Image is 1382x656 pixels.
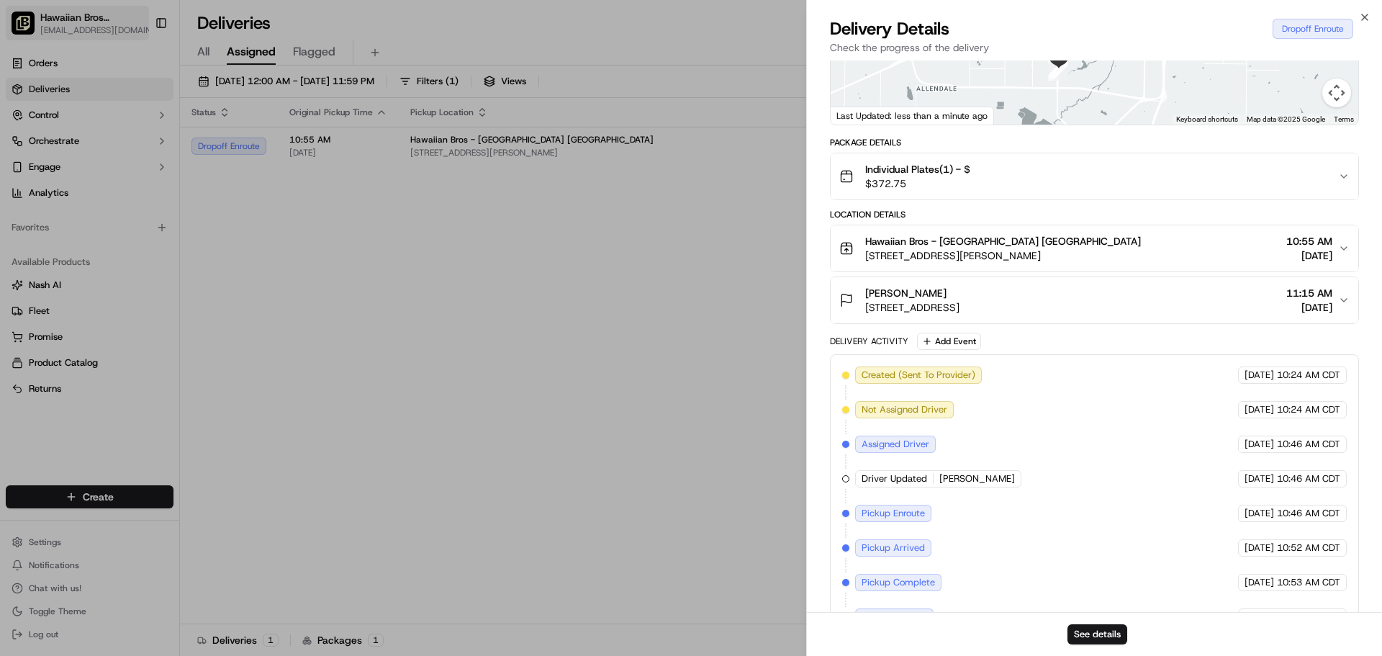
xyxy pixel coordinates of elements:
span: [PERSON_NAME] [939,472,1015,485]
a: 💻API Documentation [116,203,237,229]
button: Hawaiian Bros - [GEOGRAPHIC_DATA] [GEOGRAPHIC_DATA][STREET_ADDRESS][PERSON_NAME]10:55 AM[DATE] [831,225,1358,271]
span: Dropoff Enroute [862,611,927,624]
span: 10:55 AM [1286,234,1332,248]
img: 1736555255976-a54dd68f-1ca7-489b-9aae-adbdc363a1c4 [14,138,40,163]
span: Created (Sent To Provider) [862,369,975,382]
span: Driver Updated [862,472,927,485]
p: Welcome 👋 [14,58,262,81]
span: Delivery Details [830,17,949,40]
span: [DATE] [1286,248,1332,263]
span: Individual Plates(1) - $ [865,162,970,176]
span: Map data ©2025 Google [1247,115,1325,123]
span: API Documentation [136,209,231,223]
button: Individual Plates(1) - $$372.75 [831,153,1358,199]
a: Terms (opens in new tab) [1334,115,1354,123]
div: 💻 [122,210,133,222]
span: [DATE] [1245,542,1274,554]
span: 11:15 AM [1286,286,1332,300]
button: Add Event [917,333,981,350]
span: Pickup Enroute [862,507,925,520]
span: Pickup Complete [862,576,935,589]
img: Google [834,106,882,125]
input: Got a question? Start typing here... [37,93,259,108]
span: Not Assigned Driver [862,403,947,416]
div: Start new chat [49,138,236,152]
span: 10:46 AM CDT [1277,472,1340,485]
div: We're available if you need us! [49,152,182,163]
span: Hawaiian Bros - [GEOGRAPHIC_DATA] [GEOGRAPHIC_DATA] [865,234,1141,248]
span: [STREET_ADDRESS][PERSON_NAME] [865,248,1141,263]
span: Knowledge Base [29,209,110,223]
span: Assigned Driver [862,438,929,451]
span: [PERSON_NAME] [865,286,947,300]
span: Pylon [143,244,174,255]
span: 10:52 AM CDT [1277,542,1340,554]
span: [DATE] [1245,611,1274,624]
img: Nash [14,14,43,43]
button: Keyboard shortcuts [1176,114,1238,125]
p: Check the progress of the delivery [830,40,1359,55]
span: 10:53 AM CDT [1277,611,1340,624]
button: See details [1067,624,1127,644]
button: Start new chat [245,142,262,159]
span: Pickup Arrived [862,542,925,554]
span: [DATE] [1245,507,1274,520]
span: 10:46 AM CDT [1277,438,1340,451]
button: Map camera controls [1322,78,1351,107]
a: 📗Knowledge Base [9,203,116,229]
span: 10:46 AM CDT [1277,507,1340,520]
span: [STREET_ADDRESS] [865,300,959,315]
span: [DATE] [1245,438,1274,451]
span: [DATE] [1245,576,1274,589]
button: [PERSON_NAME][STREET_ADDRESS]11:15 AM[DATE] [831,277,1358,323]
a: Powered byPylon [101,243,174,255]
span: [DATE] [1245,369,1274,382]
span: 10:24 AM CDT [1277,369,1340,382]
span: [DATE] [1286,300,1332,315]
div: 📗 [14,210,26,222]
div: Package Details [830,137,1359,148]
span: $372.75 [865,176,970,191]
div: Delivery Activity [830,336,908,347]
span: 10:24 AM CDT [1277,403,1340,416]
span: 10:53 AM CDT [1277,576,1340,589]
div: Last Updated: less than a minute ago [831,107,994,125]
span: [DATE] [1245,403,1274,416]
div: Location Details [830,209,1359,220]
a: Open this area in Google Maps (opens a new window) [834,106,882,125]
span: [DATE] [1245,472,1274,485]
